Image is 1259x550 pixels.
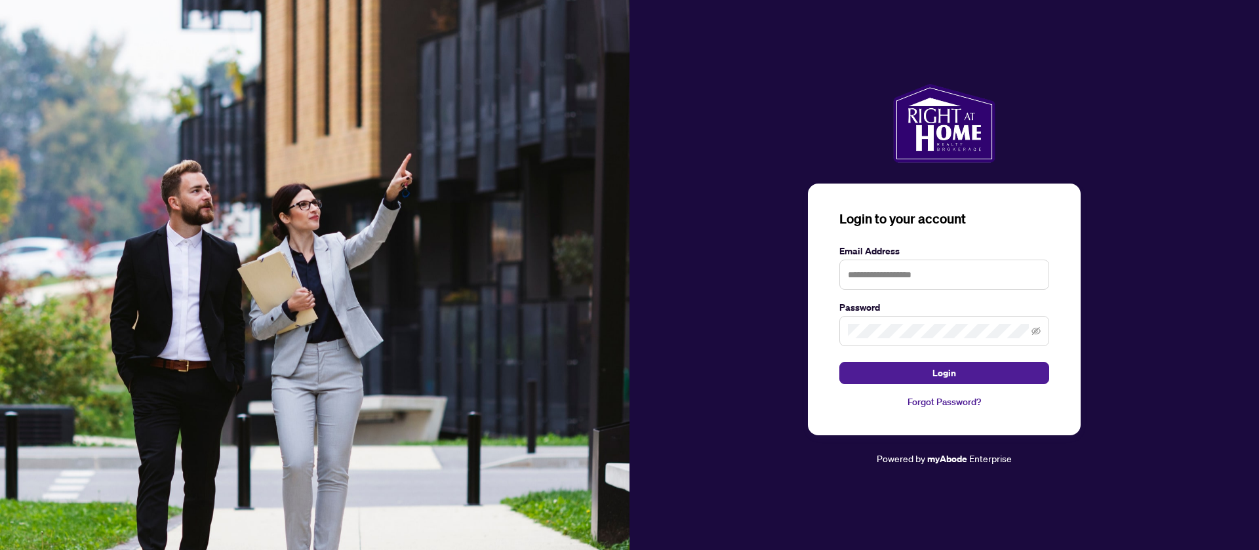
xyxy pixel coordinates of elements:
img: ma-logo [893,84,995,163]
h3: Login to your account [839,210,1049,228]
span: eye-invisible [1031,326,1041,336]
label: Email Address [839,244,1049,258]
a: Forgot Password? [839,395,1049,409]
a: myAbode [927,452,967,466]
label: Password [839,300,1049,315]
span: Login [932,363,956,383]
span: Enterprise [969,452,1012,464]
button: Login [839,362,1049,384]
span: Powered by [877,452,925,464]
